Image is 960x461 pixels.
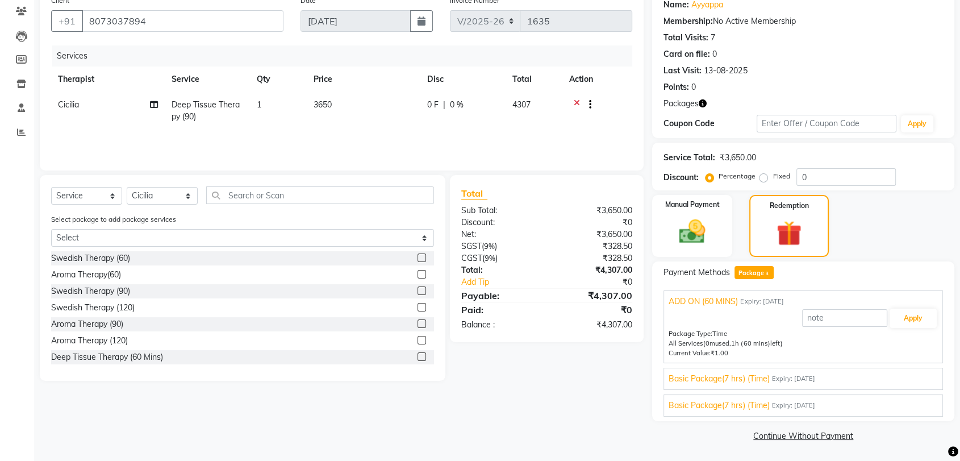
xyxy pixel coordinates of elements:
div: 0 [712,48,717,60]
button: Apply [890,309,937,328]
div: ₹0 [547,303,641,317]
div: 0 [691,81,696,93]
div: Aroma Therapy (120) [51,335,128,347]
span: used, left) [703,339,782,347]
div: Balance : [453,319,547,331]
input: Search by Name/Mobile/Email/Code [82,10,283,32]
span: Basic Package(7 hrs) (Time) [669,400,769,412]
div: Swedish Therapy (60) [51,252,130,264]
span: | [443,99,445,111]
div: ₹0 [547,217,641,229]
div: ₹3,650.00 [547,205,641,217]
div: Discount: [663,172,699,184]
div: Payable: [453,289,547,302]
span: ₹1.00 [711,349,728,357]
div: ₹0 [562,276,641,288]
div: No Active Membership [663,15,943,27]
span: Expiry: [DATE] [740,297,783,306]
img: _gift.svg [769,218,809,249]
span: 3650 [314,99,332,110]
span: 0 % [450,99,464,111]
div: Points: [663,81,689,93]
div: ( ) [453,240,547,252]
span: Expiry: [DATE] [771,374,815,384]
span: (0m [703,339,715,347]
th: Disc [420,67,506,92]
span: Cicilia [58,99,79,110]
th: Therapist [51,67,165,92]
span: All Services [669,339,703,347]
span: Packages [663,98,699,110]
th: Price [307,67,420,92]
div: Aroma Therapy (90) [51,318,123,330]
div: Total: [453,264,547,276]
label: Fixed [773,171,790,181]
span: 1h (60 mins) [731,339,770,347]
a: Continue Without Payment [654,430,952,442]
div: ₹4,307.00 [547,289,641,302]
span: Basic Package(7 hrs) (Time) [669,373,769,385]
div: ₹4,307.00 [547,264,641,276]
div: Last Visit: [663,65,702,77]
div: Sub Total: [453,205,547,217]
div: Total Visits: [663,32,708,44]
div: Membership: [663,15,713,27]
label: Percentage [719,171,755,181]
div: ( ) [453,252,547,264]
div: Aroma Therapy(60) [51,269,121,281]
th: Total [506,67,562,92]
span: Payment Methods [663,267,730,279]
span: ADD ON (60 MINS) [669,296,738,308]
span: CGST [461,253,482,263]
span: SGST [461,241,482,251]
span: Deep Tissue Therapy (90) [172,99,240,122]
div: ₹3,650.00 [547,229,641,240]
span: Package Type: [669,330,712,338]
div: Card on file: [663,48,710,60]
div: ₹3,650.00 [720,152,756,164]
span: 9% [484,242,495,251]
button: +91 [51,10,83,32]
div: 13-08-2025 [704,65,747,77]
a: Add Tip [453,276,562,288]
label: Select package to add package services [51,214,176,225]
div: Swedish Therapy (120) [51,302,135,314]
div: Net: [453,229,547,240]
span: Expiry: [DATE] [771,401,815,410]
th: Qty [250,67,307,92]
div: Services [52,45,641,67]
div: Deep Tissue Therapy (60 Mins) [51,351,163,363]
div: 7 [711,32,715,44]
span: 0 F [427,99,439,111]
div: ₹328.50 [547,240,641,252]
span: Current Value: [669,349,711,357]
button: Apply [901,115,933,132]
label: Manual Payment [665,200,720,210]
div: Discount: [453,217,547,229]
input: note [802,309,887,327]
span: 1 [257,99,261,110]
span: 4307 [512,99,531,110]
div: Paid: [453,303,547,317]
input: Search or Scan [206,186,434,204]
span: Total [461,188,487,200]
div: ₹328.50 [547,252,641,264]
span: 3 [764,271,770,277]
input: Enter Offer / Coupon Code [757,115,896,132]
div: Swedish Therapy (90) [51,285,130,297]
label: Redemption [769,201,808,211]
div: ₹4,307.00 [547,319,641,331]
div: Service Total: [663,152,715,164]
span: Package [734,266,774,279]
img: _cash.svg [671,217,713,247]
span: 9% [485,254,495,263]
div: Coupon Code [663,118,757,130]
span: Time [712,330,727,338]
th: Action [562,67,632,92]
th: Service [165,67,250,92]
